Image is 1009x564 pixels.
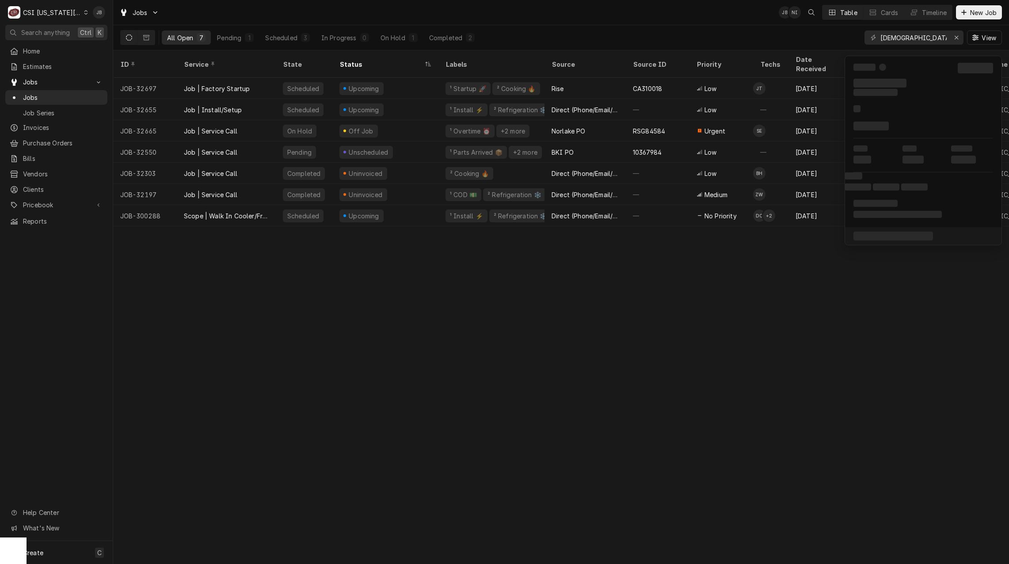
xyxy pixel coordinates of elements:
div: State [283,60,325,69]
div: JOB-32303 [113,163,177,184]
div: Completed [286,169,321,178]
div: SE [753,125,765,137]
div: JOB-32655 [113,99,177,120]
span: ‌ [853,89,898,96]
span: ‌ [853,156,871,164]
span: Low [704,148,716,157]
div: ¹ COD 💵 [449,190,478,199]
div: JOB-32665 [113,120,177,141]
div: Pending [286,148,312,157]
div: — [753,99,788,120]
div: ZW [753,188,765,201]
div: +2 more [512,148,538,157]
span: Search anything [21,28,70,37]
div: Status [339,60,423,69]
a: Reports [5,214,107,229]
a: Vendors [5,167,107,181]
div: 0 [362,33,367,42]
div: — [626,184,689,205]
div: [DATE] [788,184,852,205]
div: 7 [198,33,204,42]
a: Go to Pricebook [5,198,107,212]
span: ‌ [853,145,868,152]
span: New Job [968,8,998,17]
div: NI [788,6,801,19]
a: Go to Help Center [5,505,107,520]
div: Service [184,60,267,69]
span: Estimates [23,62,103,71]
div: ² Refrigeration ❄️ [487,190,542,199]
button: Open search [804,5,819,19]
div: Completed [429,33,462,42]
span: Low [704,84,716,93]
div: — [753,141,788,163]
div: ¹ Install ⚡️ [449,211,484,221]
span: ‌ [853,232,933,240]
span: Reports [23,217,103,226]
div: Techs [760,60,781,69]
div: Uninvoiced [348,169,384,178]
button: New Job [956,5,1002,19]
div: Nate Ingram's Avatar [788,6,801,19]
span: Medium [704,190,727,199]
span: Purchase Orders [23,138,103,148]
span: Job Series [23,108,103,118]
span: View [980,33,998,42]
span: ‌ [873,183,899,191]
div: Joshua Bennett's Avatar [93,6,105,19]
div: ² Cooking 🔥 [496,84,537,93]
div: Direct (Phone/Email/etc.) [552,105,619,114]
div: Date Received [796,55,843,73]
span: Create [23,549,43,556]
div: Direct (Phone/Email/etc.) [552,169,619,178]
div: Cards [881,8,899,17]
div: BKI PO [552,148,574,157]
div: JT [753,82,765,95]
div: JOB-32697 [113,78,177,99]
div: Source ID [633,60,681,69]
div: Table [840,8,857,17]
div: — [626,205,689,226]
div: Job | Service Call [184,148,237,157]
div: Direct (Phone/Email/etc.) [552,211,619,221]
span: ‌ [901,183,928,191]
div: BH [753,167,765,179]
a: Go to What's New [5,521,107,535]
span: Jobs [23,77,90,87]
div: CA310018 [633,84,662,93]
div: Source [552,60,617,69]
span: Bills [23,154,103,163]
div: ¹ Parts Arrived 📦 [449,148,503,157]
span: What's New [23,523,102,533]
div: Scheduled [286,105,320,114]
div: [DATE] [788,120,852,141]
div: 1 [411,33,416,42]
div: Job | Factory Startup [184,84,250,93]
span: Low [704,105,716,114]
div: Rise [552,84,564,93]
div: +2 more [500,126,526,136]
input: Keyword search [880,30,947,45]
div: ² Refrigeration ❄️ [493,211,548,221]
div: Job | Service Call [184,126,237,136]
span: Low [704,169,716,178]
span: Help Center [23,508,102,517]
div: Upcoming [348,211,381,221]
div: + 2 [763,210,775,222]
a: Clients [5,182,107,197]
div: Damon Cantu's Avatar [753,210,765,222]
div: [DATE] [788,78,852,99]
div: [DATE] [788,163,852,184]
span: ‌ [853,211,942,218]
div: Job | Service Call [184,169,237,178]
span: Jobs [23,93,103,102]
span: ‌ [879,64,886,71]
div: Jimmy Terrell's Avatar [753,82,765,95]
div: On Hold [381,33,405,42]
div: Direct (Phone/Email/etc.) [552,190,619,199]
button: Erase input [949,30,963,45]
div: Timeline [922,8,947,17]
span: ‌ [902,145,917,152]
div: In Progress [321,33,357,42]
div: Upcoming [348,105,381,114]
